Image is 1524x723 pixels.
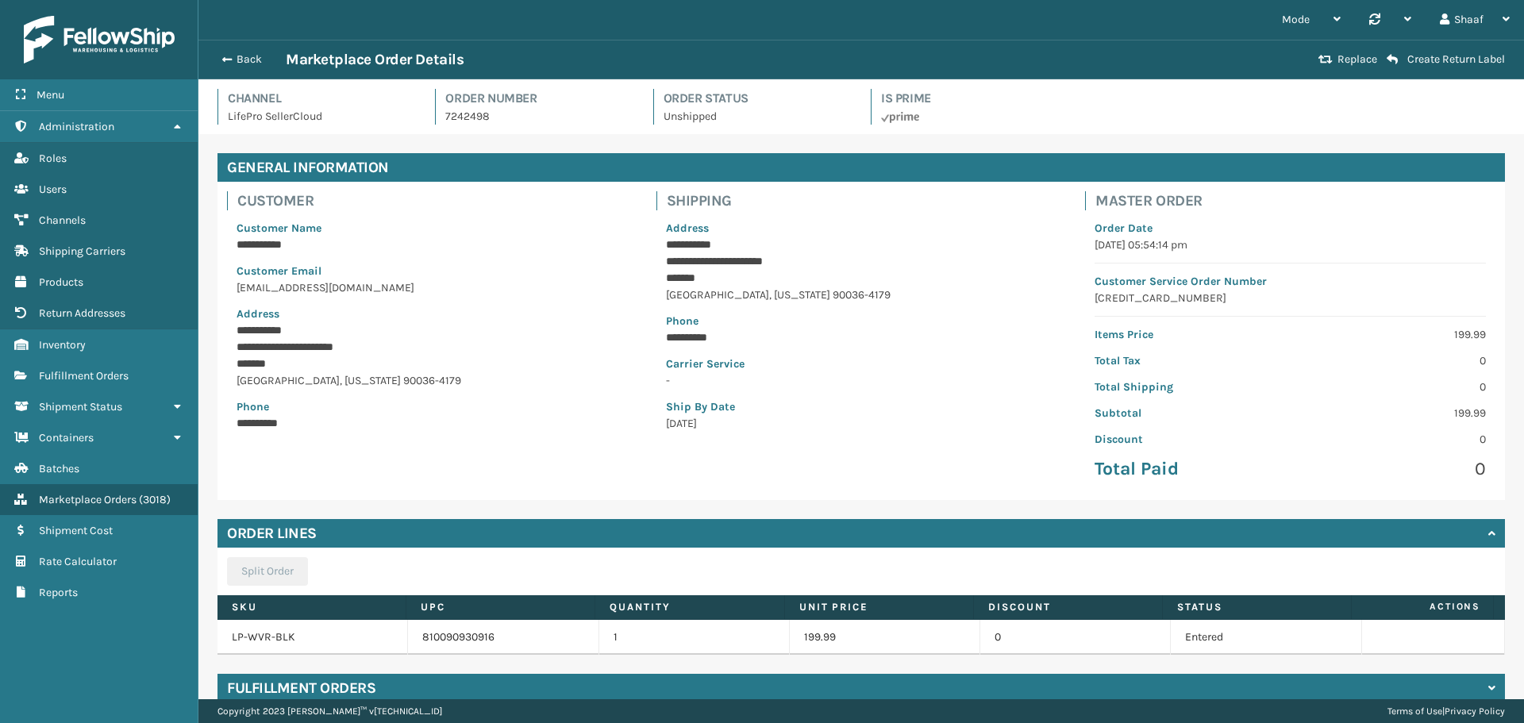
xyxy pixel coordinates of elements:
label: SKU [232,600,391,614]
td: 810090930916 [408,620,598,655]
a: LP-WVR-BLK [232,630,295,644]
span: Containers [39,431,94,444]
span: Actions [1357,594,1490,620]
a: Privacy Policy [1445,706,1505,717]
div: | [1387,699,1505,723]
h4: Master Order [1095,191,1495,210]
h4: Customer [237,191,637,210]
p: [GEOGRAPHIC_DATA] , [US_STATE] 90036-4179 [237,372,628,389]
p: Phone [237,398,628,415]
h4: Order Lines [227,524,317,543]
span: Roles [39,152,67,165]
p: [DATE] 05:54:14 pm [1095,237,1486,253]
span: Administration [39,120,114,133]
td: 1 [599,620,790,655]
p: Customer Email [237,263,628,279]
p: Copyright 2023 [PERSON_NAME]™ v [TECHNICAL_ID] [217,699,442,723]
p: [GEOGRAPHIC_DATA] , [US_STATE] 90036-4179 [666,287,1057,303]
p: Ship By Date [666,398,1057,415]
p: Subtotal [1095,405,1280,421]
label: UPC [421,600,580,614]
p: Items Price [1095,326,1280,343]
button: Split Order [227,557,308,586]
span: Menu [37,88,64,102]
p: - [666,372,1057,389]
label: Quantity [610,600,769,614]
label: Discount [988,600,1148,614]
p: 0 [1300,379,1486,395]
p: Total Tax [1095,352,1280,369]
span: Marketplace Orders [39,493,137,506]
h4: Order Status [664,89,852,108]
span: Address [666,221,709,235]
p: Order Date [1095,220,1486,237]
p: 0 [1300,352,1486,369]
p: 199.99 [1300,326,1486,343]
p: 199.99 [1300,405,1486,421]
h4: Is Prime [881,89,1069,108]
p: Unshipped [664,108,852,125]
span: ( 3018 ) [139,493,171,506]
h4: Shipping [667,191,1067,210]
p: 7242498 [445,108,633,125]
h4: General Information [217,153,1505,182]
span: Products [39,275,83,289]
span: Reports [39,586,78,599]
p: Discount [1095,431,1280,448]
span: Rate Calculator [39,555,117,568]
span: Address [237,307,279,321]
span: Shipment Cost [39,524,113,537]
i: Replace [1318,54,1333,65]
button: Create Return Label [1382,52,1510,67]
a: Terms of Use [1387,706,1442,717]
p: [DATE] [666,415,1057,432]
p: Carrier Service [666,356,1057,372]
i: Create Return Label [1387,53,1398,66]
button: Back [213,52,286,67]
h4: Fulfillment Orders [227,679,375,698]
label: Unit Price [799,600,959,614]
p: LifePro SellerCloud [228,108,416,125]
p: Total Shipping [1095,379,1280,395]
span: Shipping Carriers [39,244,125,258]
p: Customer Name [237,220,628,237]
span: Fulfillment Orders [39,369,129,383]
p: [EMAIL_ADDRESS][DOMAIN_NAME] [237,279,628,296]
p: [CREDIT_CARD_NUMBER] [1095,290,1486,306]
h4: Channel [228,89,416,108]
span: Channels [39,213,86,227]
span: Users [39,183,67,196]
p: Total Paid [1095,457,1280,481]
td: 199.99 [790,620,980,655]
span: Shipment Status [39,400,122,413]
p: 0 [1300,457,1486,481]
h3: Marketplace Order Details [286,50,464,69]
p: Phone [666,313,1057,329]
span: Inventory [39,338,86,352]
label: Status [1177,600,1337,614]
p: 0 [1300,431,1486,448]
td: Entered [1171,620,1361,655]
button: Replace [1314,52,1382,67]
img: logo [24,16,175,63]
span: Batches [39,462,79,475]
span: Mode [1282,13,1310,26]
h4: Order Number [445,89,633,108]
p: Customer Service Order Number [1095,273,1486,290]
td: 0 [980,620,1171,655]
span: Return Addresses [39,306,125,320]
